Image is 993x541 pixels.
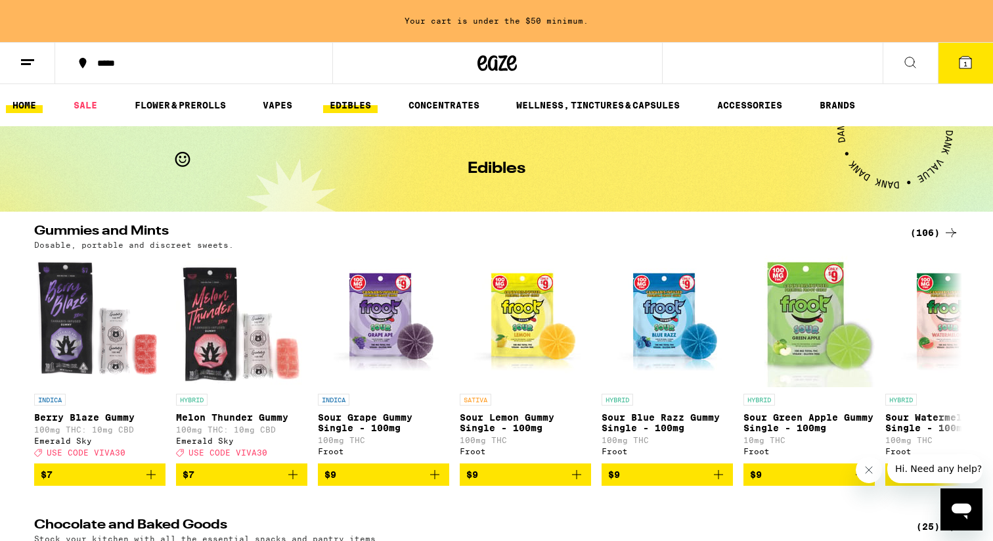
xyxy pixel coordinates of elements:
button: Add to bag [34,463,165,486]
span: $7 [183,469,194,480]
a: WELLNESS, TINCTURES & CAPSULES [510,97,686,113]
img: Froot - Sour Lemon Gummy Single - 100mg [460,256,591,387]
a: Open page for Berry Blaze Gummy from Emerald Sky [34,256,165,463]
div: Emerald Sky [176,436,307,445]
div: Froot [743,447,875,456]
a: Open page for Sour Grape Gummy Single - 100mg from Froot [318,256,449,463]
a: HOME [6,97,43,113]
a: Open page for Sour Lemon Gummy Single - 100mg from Froot [460,256,591,463]
a: Open page for Sour Green Apple Gummy Single - 100mg from Froot [743,256,875,463]
p: 100mg THC: 10mg CBD [34,425,165,434]
p: 10mg THC [743,436,875,444]
a: CONCENTRATES [402,97,486,113]
a: Open page for Melon Thunder Gummy from Emerald Sky [176,256,307,463]
p: Sour Green Apple Gummy Single - 100mg [743,412,875,433]
div: Froot [460,447,591,456]
p: HYBRID [885,394,917,406]
iframe: Close message [856,457,882,483]
a: VAPES [256,97,299,113]
div: Emerald Sky [34,436,165,445]
p: Dosable, portable and discreet sweets. [34,241,234,249]
img: Froot - Sour Blue Razz Gummy Single - 100mg [602,256,733,387]
a: BRANDS [813,97,862,113]
p: HYBRID [602,394,633,406]
button: Add to bag [460,463,591,486]
span: $9 [324,469,336,480]
p: SATIVA [460,394,491,406]
a: FLOWER & PREROLLS [128,97,232,113]
p: Berry Blaze Gummy [34,412,165,423]
p: Sour Grape Gummy Single - 100mg [318,412,449,433]
img: Emerald Sky - Berry Blaze Gummy [34,256,165,387]
a: SALE [67,97,104,113]
p: INDICA [34,394,66,406]
img: Emerald Sky - Melon Thunder Gummy [176,256,307,387]
a: EDIBLES [323,97,378,113]
button: 1 [938,43,993,83]
span: USE CODE VIVA30 [188,448,267,457]
h1: Edibles [468,161,525,177]
p: Sour Blue Razz Gummy Single - 100mg [602,412,733,433]
iframe: Button to launch messaging window [940,488,982,530]
h2: Chocolate and Baked Goods [34,519,894,534]
span: $9 [750,469,762,480]
a: (106) [910,225,959,241]
span: USE CODE VIVA30 [47,448,125,457]
p: Melon Thunder Gummy [176,412,307,423]
img: Froot - Sour Grape Gummy Single - 100mg [318,256,449,387]
img: Froot - Sour Green Apple Gummy Single - 100mg [743,256,875,387]
p: Sour Lemon Gummy Single - 100mg [460,412,591,433]
h2: Gummies and Mints [34,225,894,241]
div: Froot [602,447,733,456]
span: $7 [41,469,53,480]
span: 1 [963,60,967,68]
p: 100mg THC [602,436,733,444]
a: ACCESSORIES [711,97,789,113]
p: HYBRID [176,394,208,406]
button: Add to bag [176,463,307,486]
div: Froot [318,447,449,456]
button: Add to bag [602,463,733,486]
p: 100mg THC [318,436,449,444]
p: INDICA [318,394,349,406]
p: 100mg THC [460,436,591,444]
p: HYBRID [743,394,775,406]
button: Add to bag [743,463,875,486]
p: 100mg THC: 10mg CBD [176,425,307,434]
a: (25) [916,519,959,534]
button: Add to bag [318,463,449,486]
a: Open page for Sour Blue Razz Gummy Single - 100mg from Froot [602,256,733,463]
span: $9 [466,469,478,480]
span: $9 [608,469,620,480]
iframe: Message from company [887,454,982,483]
